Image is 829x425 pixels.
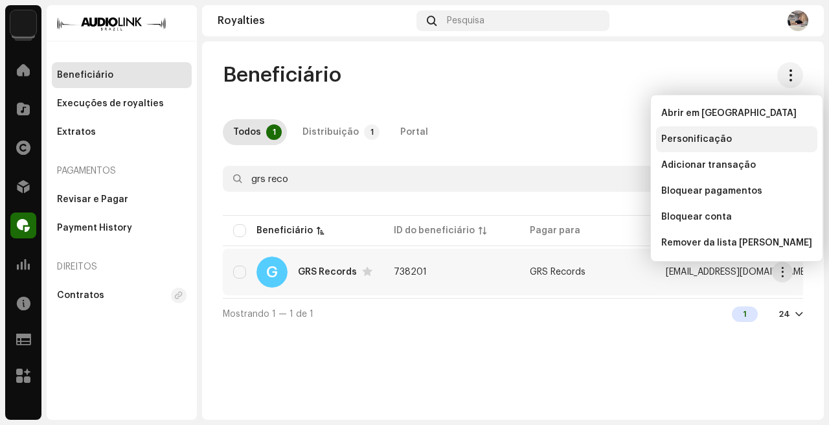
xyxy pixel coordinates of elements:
re-m-nav-item: Beneficiário [52,62,192,88]
div: Execuções de royalties [57,98,164,109]
div: ID do beneficiário [394,224,475,237]
div: 24 [778,309,790,319]
span: Mostrando 1 — 1 de 1 [223,310,313,319]
div: Beneficiário [57,70,113,80]
span: GRS Records [530,268,585,277]
span: Abrir em [GEOGRAPHIC_DATA] [661,108,797,119]
span: Bloquear conta [661,212,732,222]
span: Bloquear pagamentos [661,186,762,196]
div: Royalties [218,16,411,26]
img: 0ba84f16-5798-4c35-affb-ab1fe2b8839d [788,10,808,31]
div: Extratos [57,127,96,137]
re-m-nav-item: Extratos [52,119,192,145]
span: Remover da lista [PERSON_NAME] [661,238,812,248]
div: Contratos [57,290,104,301]
span: grsrecords@gmail.com [666,268,808,277]
re-m-nav-item: Payment History [52,215,192,241]
div: Revisar e Pagar [57,194,128,205]
img: 730b9dfe-18b5-4111-b483-f30b0c182d82 [10,10,36,36]
span: Beneficiário [223,62,341,88]
re-m-nav-item: Revisar e Pagar [52,187,192,212]
re-m-nav-item: Contratos [52,282,192,308]
span: Personificação [661,134,732,144]
p-badge: 1 [266,124,282,140]
re-a-nav-header: Direitos [52,251,192,282]
re-a-nav-header: Pagamentos [52,155,192,187]
div: Todos [233,119,261,145]
div: Portal [400,119,428,145]
div: GRS Records [298,268,357,277]
input: Pesquisa [223,166,731,192]
div: Distribuição [302,119,359,145]
div: Beneficiário [256,224,313,237]
div: 1 [732,306,758,322]
span: Adicionar transação [661,160,756,170]
div: Payment History [57,223,132,233]
p-badge: 1 [364,124,380,140]
div: G [256,257,288,288]
re-m-nav-item: Execuções de royalties [52,91,192,117]
span: 738201 [394,268,427,277]
span: Pesquisa [447,16,484,26]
